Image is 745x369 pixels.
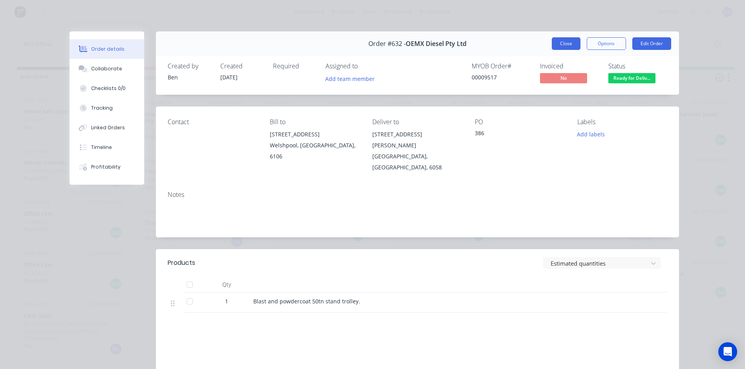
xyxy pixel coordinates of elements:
[540,62,599,70] div: Invoiced
[70,59,144,79] button: Collaborate
[220,62,264,70] div: Created
[91,46,124,53] div: Order details
[406,40,467,48] span: OEMX Diesel Pty Ltd
[91,144,112,151] div: Timeline
[540,73,587,83] span: No
[70,98,144,118] button: Tracking
[577,118,667,126] div: Labels
[225,297,228,305] span: 1
[270,118,360,126] div: Bill to
[203,277,250,292] div: Qty
[168,258,195,268] div: Products
[168,62,211,70] div: Created by
[632,37,671,50] button: Edit Order
[70,157,144,177] button: Profitability
[91,65,122,72] div: Collaborate
[608,73,655,83] span: Ready for Deliv...
[552,37,580,50] button: Close
[270,129,360,162] div: [STREET_ADDRESS]Welshpool, [GEOGRAPHIC_DATA], 6106
[220,73,238,81] span: [DATE]
[253,297,360,305] span: Blast and powdercoat 50tn stand trolley.
[608,73,655,85] button: Ready for Deliv...
[326,62,404,70] div: Assigned to
[168,191,667,198] div: Notes
[91,163,121,171] div: Profitability
[472,62,531,70] div: MYOB Order #
[168,118,258,126] div: Contact
[168,73,211,81] div: Ben
[475,118,565,126] div: PO
[91,124,125,131] div: Linked Orders
[475,129,565,140] div: 386
[273,62,316,70] div: Required
[270,129,360,140] div: [STREET_ADDRESS]
[368,40,406,48] span: Order #632 -
[70,118,144,138] button: Linked Orders
[70,79,144,98] button: Checklists 0/0
[372,129,462,151] div: [STREET_ADDRESS][PERSON_NAME]
[270,140,360,162] div: Welshpool, [GEOGRAPHIC_DATA], 6106
[70,138,144,157] button: Timeline
[321,73,379,84] button: Add team member
[718,342,737,361] div: Open Intercom Messenger
[70,39,144,59] button: Order details
[608,62,667,70] div: Status
[326,73,379,84] button: Add team member
[372,151,462,173] div: [GEOGRAPHIC_DATA], [GEOGRAPHIC_DATA], 6058
[372,118,462,126] div: Deliver to
[91,85,126,92] div: Checklists 0/0
[573,129,609,140] button: Add labels
[372,129,462,173] div: [STREET_ADDRESS][PERSON_NAME][GEOGRAPHIC_DATA], [GEOGRAPHIC_DATA], 6058
[472,73,531,81] div: 00009517
[587,37,626,50] button: Options
[91,105,113,112] div: Tracking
